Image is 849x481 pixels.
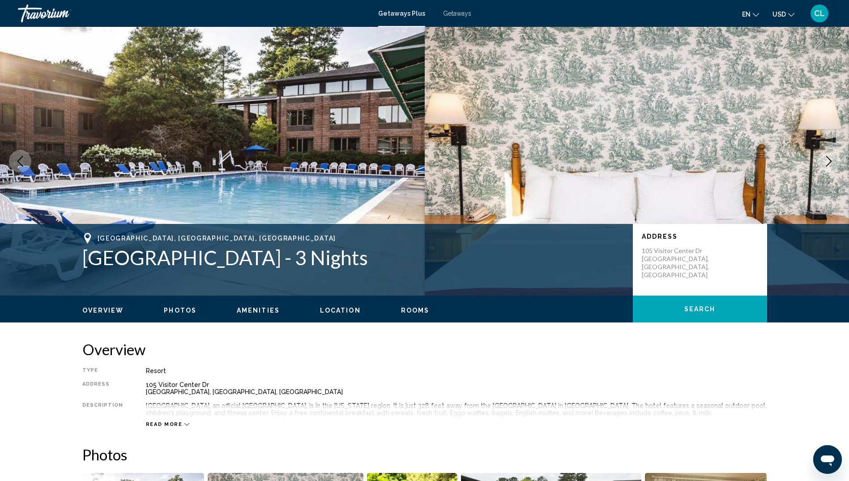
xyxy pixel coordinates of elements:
[146,421,183,427] span: Read more
[378,10,425,17] a: Getaways Plus
[237,306,280,314] button: Amenities
[82,307,124,314] span: Overview
[808,4,831,23] button: User Menu
[401,306,430,314] button: Rooms
[82,340,767,358] h2: Overview
[164,306,196,314] button: Photos
[82,381,124,395] div: Address
[146,381,767,395] div: 105 Visitor Center Dr [GEOGRAPHIC_DATA], [GEOGRAPHIC_DATA], [GEOGRAPHIC_DATA]
[82,246,624,269] h1: [GEOGRAPHIC_DATA] - 3 Nights
[18,4,369,22] a: Travorium
[633,296,767,322] button: Search
[772,11,786,18] span: USD
[684,306,716,313] span: Search
[742,11,751,18] span: en
[164,307,196,314] span: Photos
[237,307,280,314] span: Amenities
[742,8,759,21] button: Change language
[642,233,758,240] p: Address
[401,307,430,314] span: Rooms
[814,9,825,18] span: CL
[82,306,124,314] button: Overview
[772,8,794,21] button: Change currency
[146,421,190,428] button: Read more
[98,235,336,242] span: [GEOGRAPHIC_DATA], [GEOGRAPHIC_DATA], [GEOGRAPHIC_DATA]
[82,402,124,417] div: Description
[82,367,124,374] div: Type
[82,446,767,464] h2: Photos
[818,150,840,172] button: Next image
[320,306,361,314] button: Location
[813,445,842,474] iframe: Button to launch messaging window
[146,402,767,417] div: [GEOGRAPHIC_DATA], an official [GEOGRAPHIC_DATA], is in the [US_STATE] region. It is just 328 fee...
[642,247,713,279] p: 105 Visitor Center Dr [GEOGRAPHIC_DATA], [GEOGRAPHIC_DATA], [GEOGRAPHIC_DATA]
[443,10,471,17] a: Getaways
[320,307,361,314] span: Location
[9,150,31,172] button: Previous image
[146,367,767,374] div: Resort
